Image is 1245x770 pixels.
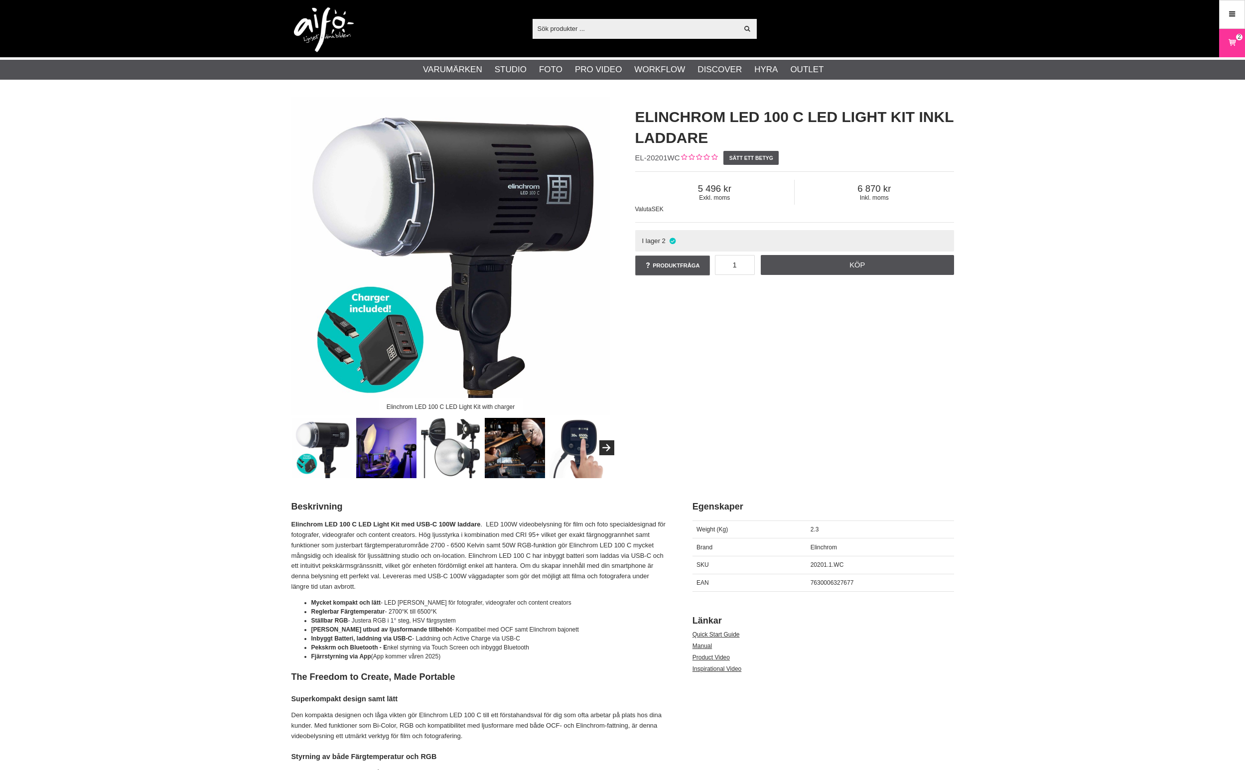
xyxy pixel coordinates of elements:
[635,153,680,162] span: EL-20201WC
[378,398,523,415] div: Elinchrom LED 100 C LED Light Kit with charger
[311,617,348,624] strong: Ställbar RGB
[311,634,668,643] li: - Laddning och Active Charge via USB-C
[811,579,854,586] span: 7630006327677
[723,151,779,165] a: Sätt ett betyg
[692,654,730,661] a: Product Video
[642,237,660,245] span: I lager
[291,501,668,513] h2: Beskrivning
[311,598,668,607] li: - LED [PERSON_NAME] för fotografer, videografer och content creators
[423,63,482,76] a: Varumärken
[291,694,668,704] h4: Superkompakt design samt lätt
[291,752,668,762] h4: Styrning av både Färgtemperatur och RGB
[635,256,710,275] a: Produktfråga
[754,63,778,76] a: Hyra
[635,183,795,194] span: 5 496
[539,63,562,76] a: Foto
[294,7,354,52] img: logo.png
[696,561,709,568] span: SKU
[662,237,666,245] span: 2
[692,631,740,638] a: Quick Start Guide
[311,635,413,642] strong: Inbyggt Batteri, laddning via USB-C
[697,63,742,76] a: Discover
[692,615,954,627] h2: Länkar
[311,607,668,616] li: - 2700°K till 6500°K
[311,608,385,615] strong: Reglerbar Färgtemperatur
[696,544,712,551] span: Brand
[356,418,416,478] img: For photographers, video & content creators
[696,579,709,586] span: EAN
[635,194,795,201] span: Exkl. moms
[795,194,954,201] span: Inkl. moms
[311,626,452,633] strong: [PERSON_NAME] utbud av ljusformande tillbehöt
[311,625,668,634] li: - Kompatibel med OCF samt Elinchrom bajonett
[549,418,609,478] img: Intuitive touchscreen for easy operation
[311,652,668,661] li: (App kommer våren 2025)
[311,643,668,652] li: nkel styrning via Touch Screen och inbyggd Bluetooth
[692,665,742,672] a: Inspirational Video
[680,153,717,163] div: Kundbetyg: 0
[420,418,481,478] img: Versatile Compatibility with Light Shapers
[291,710,668,741] p: Den kompakta designen och låga vikten gör Elinchrom LED 100 C till ett förstahandsval för dig som...
[668,237,677,245] i: I lager
[635,206,652,213] span: Valuta
[634,63,685,76] a: Workflow
[790,63,824,76] a: Outlet
[599,440,614,455] button: Next
[795,183,954,194] span: 6 870
[692,642,712,649] a: Manual
[291,520,481,528] strong: Elinchrom LED 100 C LED Light Kit med USB-C 100W laddare
[811,526,819,533] span: 2.3
[311,644,388,651] strong: Pekskrm och Bluetooth - E
[1220,31,1245,55] a: 2
[311,616,668,625] li: - Justera RGB i 1° steg, HSV färgsystem
[495,63,527,76] a: Studio
[635,107,954,148] h1: Elinchrom LED 100 C LED Light Kit inkl Laddare
[485,418,545,478] img: Portable design, ideal for on-location
[652,206,664,213] span: SEK
[1238,32,1241,41] span: 2
[533,21,738,36] input: Sök produkter ...
[291,671,668,683] h2: The Freedom to Create, Made Portable
[292,418,352,478] img: Elinchrom LED 100 C LED Light Kit with charger
[575,63,622,76] a: Pro Video
[811,544,837,551] span: Elinchrom
[811,561,844,568] span: 20201.1.WC
[311,599,381,606] strong: Mycket kompakt och lätt
[291,97,610,415] img: Elinchrom LED 100 C LED Light Kit with charger
[311,653,371,660] strong: Fjärrstyrning via App
[692,501,954,513] h2: Egenskaper
[696,526,728,533] span: Weight (Kg)
[761,255,954,275] a: Köp
[291,519,668,592] p: . LED 100W videobelysning för film och foto specialdesignad för fotografer, videografer och conte...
